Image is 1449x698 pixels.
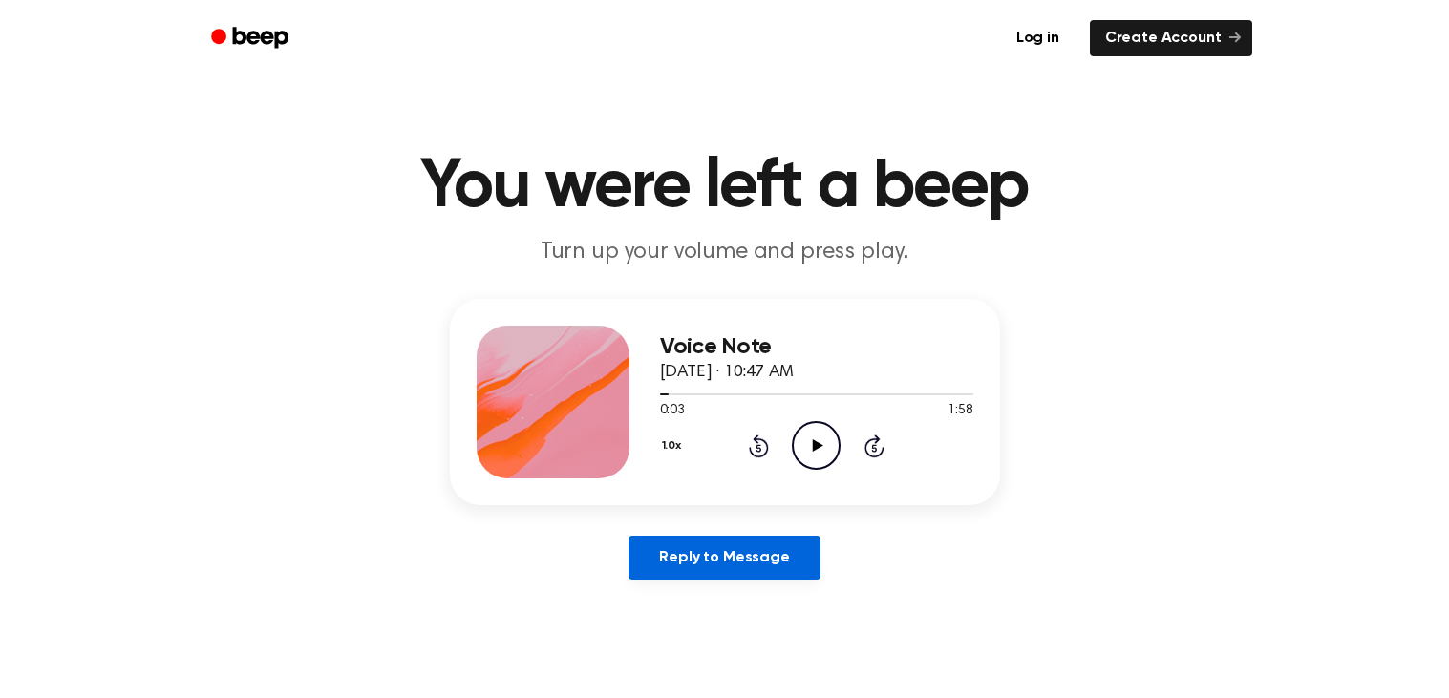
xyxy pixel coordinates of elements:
span: 1:58 [948,401,972,421]
h1: You were left a beep [236,153,1214,222]
a: Reply to Message [629,536,820,580]
span: 0:03 [660,401,685,421]
button: 1.0x [660,430,689,462]
h3: Voice Note [660,334,973,360]
a: Beep [198,20,306,57]
a: Log in [997,16,1078,60]
p: Turn up your volume and press play. [358,237,1092,268]
span: [DATE] · 10:47 AM [660,364,794,381]
a: Create Account [1090,20,1252,56]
